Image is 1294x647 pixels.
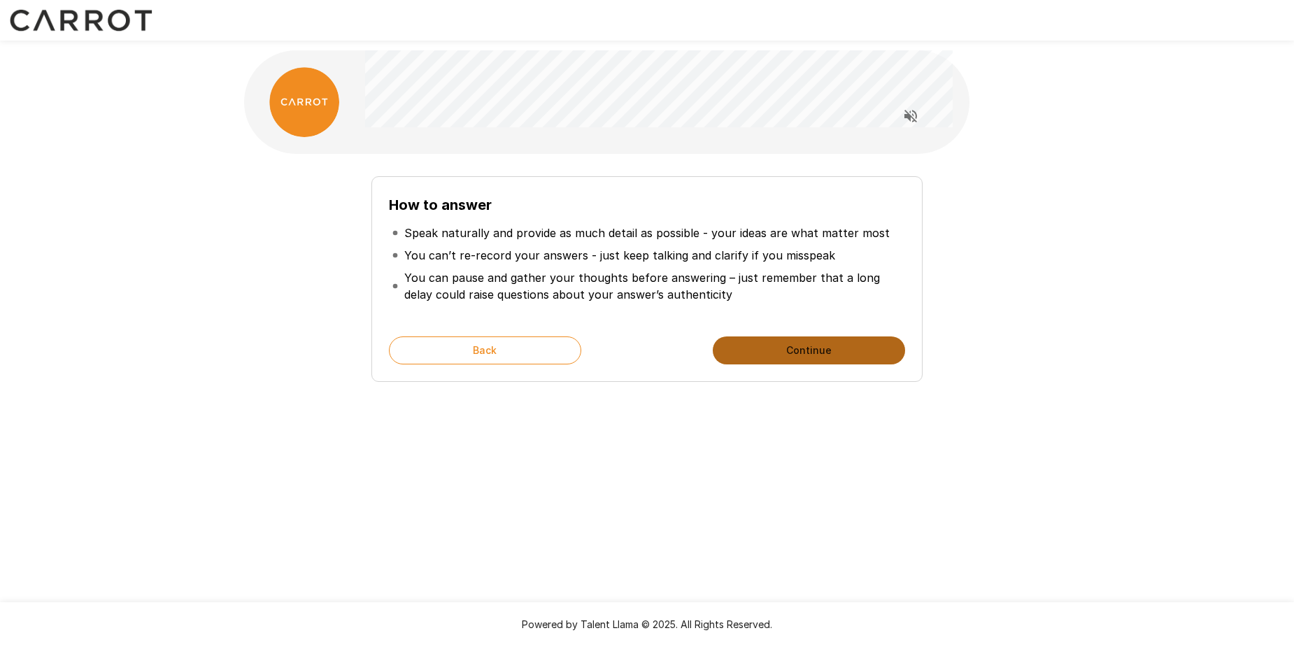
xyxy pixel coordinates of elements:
p: You can’t re-record your answers - just keep talking and clarify if you misspeak [404,247,835,264]
button: Continue [713,336,905,364]
p: Speak naturally and provide as much detail as possible - your ideas are what matter most [404,225,890,241]
button: Read questions aloud [897,102,925,130]
button: Back [389,336,581,364]
p: Powered by Talent Llama © 2025. All Rights Reserved. [17,618,1277,632]
img: carrot_logo.png [269,67,339,137]
b: How to answer [389,197,492,213]
p: You can pause and gather your thoughts before answering – just remember that a long delay could r... [404,269,902,303]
